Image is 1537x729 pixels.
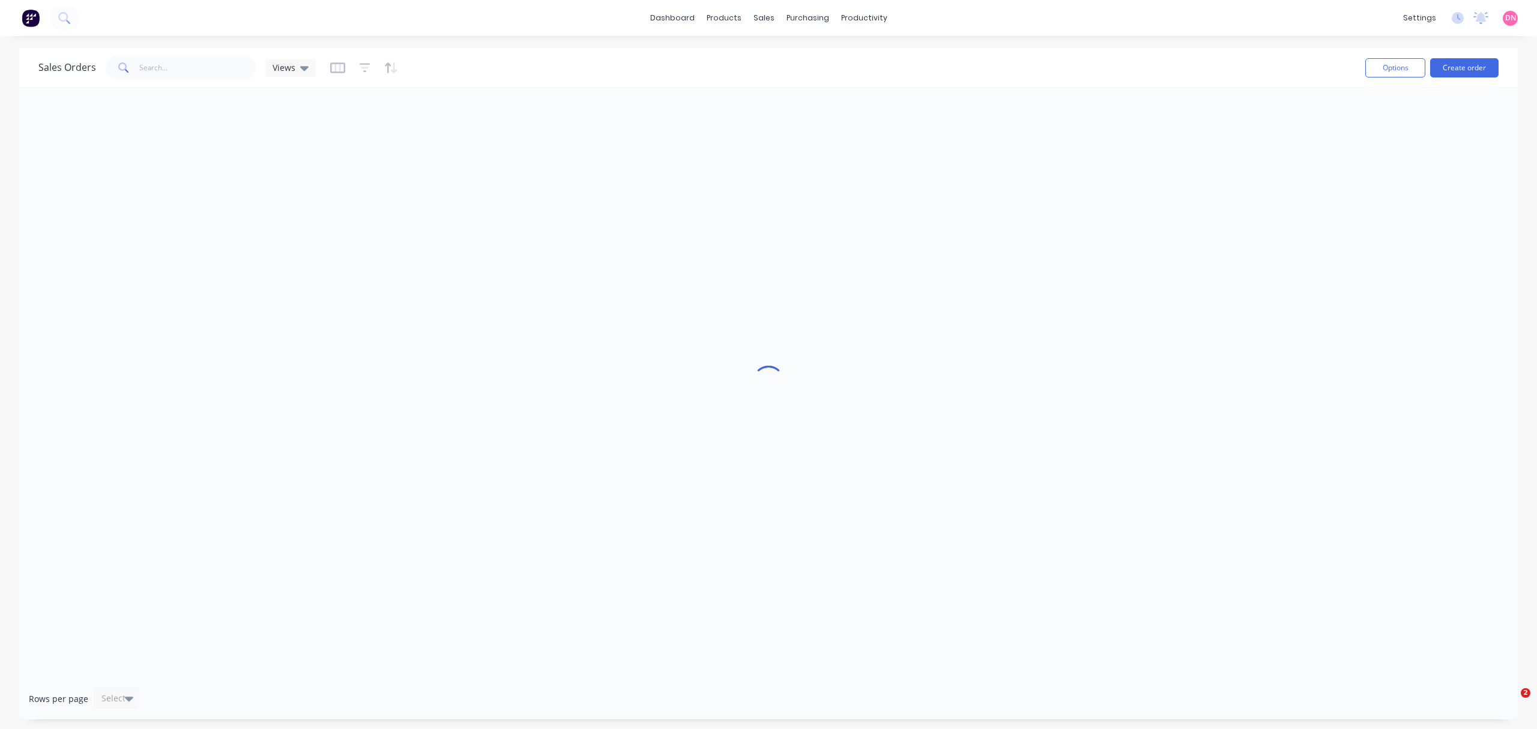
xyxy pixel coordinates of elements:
div: Select... [101,692,133,704]
div: sales [747,9,781,27]
iframe: Intercom live chat [1496,688,1525,717]
h1: Sales Orders [38,62,96,73]
div: products [701,9,747,27]
div: settings [1397,9,1442,27]
div: productivity [835,9,893,27]
button: Options [1365,58,1425,77]
span: Rows per page [29,693,88,705]
img: Factory [22,9,40,27]
a: dashboard [644,9,701,27]
span: 2 [1521,688,1530,698]
div: purchasing [781,9,835,27]
span: Views [273,61,295,74]
input: Search... [139,56,256,80]
span: DN [1505,13,1516,23]
button: Create order [1430,58,1499,77]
